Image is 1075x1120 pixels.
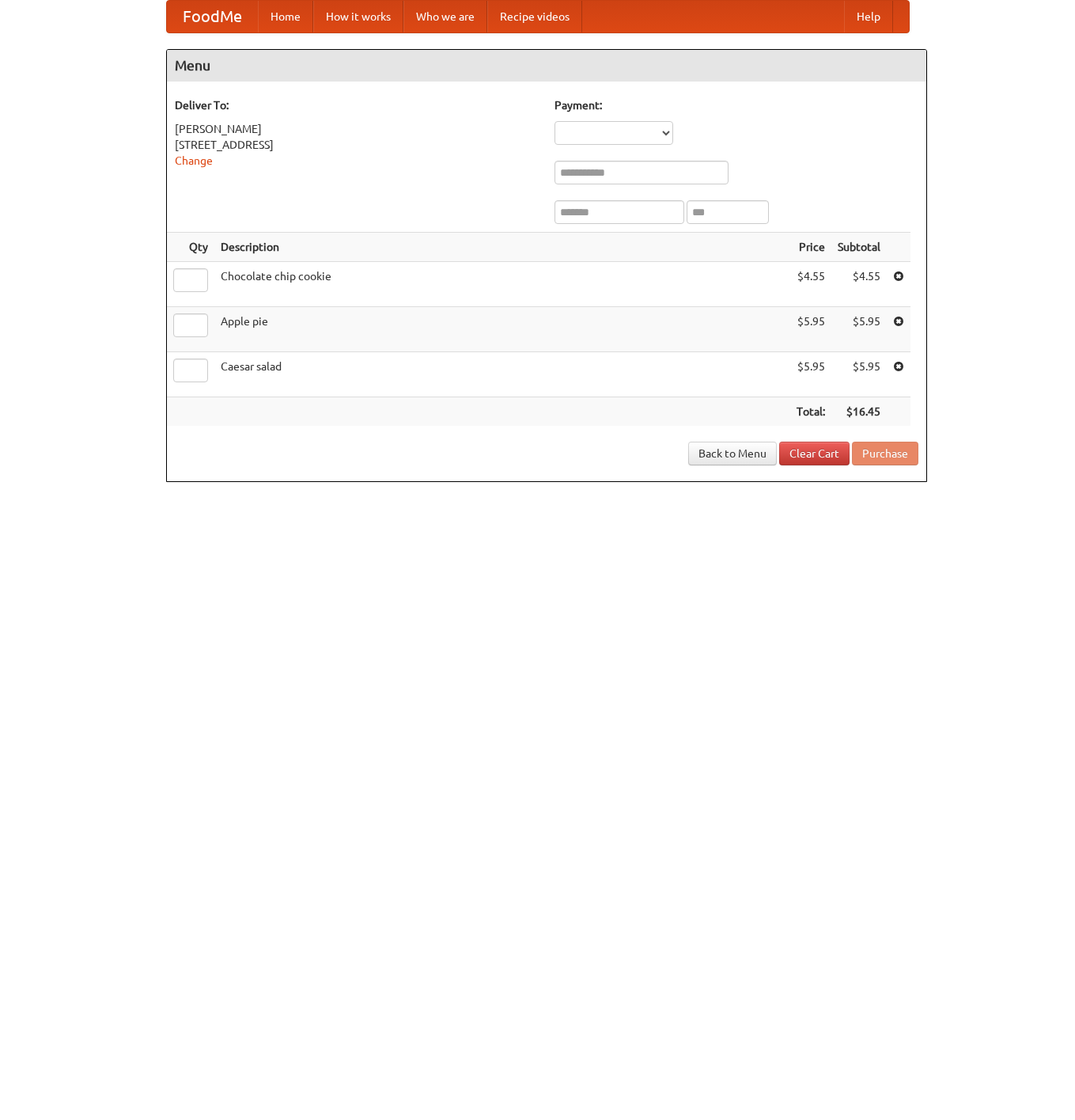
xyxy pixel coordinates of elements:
[175,154,213,167] a: Change
[214,352,790,397] td: Caesar salad
[831,307,887,352] td: $5.95
[175,137,539,153] div: [STREET_ADDRESS]
[779,442,850,465] a: Clear Cart
[258,1,313,32] a: Home
[831,397,887,427] th: $16.45
[167,233,214,262] th: Qty
[175,121,539,137] div: [PERSON_NAME]
[555,97,918,113] h5: Payment:
[403,1,487,32] a: Who we are
[313,1,403,32] a: How it works
[831,233,887,262] th: Subtotal
[214,233,790,262] th: Description
[487,1,582,32] a: Recipe videos
[790,233,831,262] th: Price
[214,307,790,352] td: Apple pie
[167,50,926,82] h4: Menu
[831,262,887,307] td: $4.55
[790,262,831,307] td: $4.55
[790,352,831,397] td: $5.95
[790,397,831,427] th: Total:
[831,352,887,397] td: $5.95
[175,97,539,113] h5: Deliver To:
[167,1,258,32] a: FoodMe
[844,1,893,32] a: Help
[852,442,918,465] button: Purchase
[214,262,790,307] td: Chocolate chip cookie
[688,442,777,465] a: Back to Menu
[790,307,831,352] td: $5.95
